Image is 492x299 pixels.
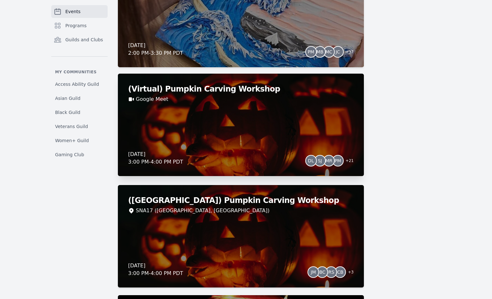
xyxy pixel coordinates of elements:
[118,74,364,176] a: (Virtual) Pumpkin Carving WorkshopGoogle Meet[DATE]3:00 PM-4:00 PM PDTDLSJMRPM+21
[51,78,108,90] a: Access Ability Guild
[51,135,108,146] a: Women+ Guild
[337,270,343,274] span: CB
[311,270,316,274] span: JM
[65,36,103,43] span: Guilds and Clubs
[128,195,354,206] h2: ([GEOGRAPHIC_DATA]) Pumpkin Carving Workshop
[328,270,334,274] span: RS
[55,95,80,101] span: Asian Guild
[318,158,322,163] span: SJ
[55,151,84,158] span: Gaming Club
[342,157,354,166] span: + 21
[334,158,341,163] span: PM
[51,5,108,18] a: Events
[51,107,108,118] a: Black Guild
[128,42,183,57] div: [DATE] 2:00 PM - 3:30 PM PDT
[51,149,108,160] a: Gaming Club
[325,158,332,163] span: MR
[51,5,108,160] nav: Sidebar
[307,50,314,54] span: PM
[51,69,108,75] p: My communities
[136,207,270,214] div: SNA17 ([GEOGRAPHIC_DATA], [GEOGRAPHIC_DATA])
[316,50,324,54] span: MB
[308,158,314,163] span: DL
[55,137,89,144] span: Women+ Guild
[128,84,354,94] h2: (Virtual) Pumpkin Carving Workshop
[55,109,80,116] span: Black Guild
[319,270,325,274] span: BC
[342,48,354,57] span: + 37
[118,185,364,287] a: ([GEOGRAPHIC_DATA]) Pumpkin Carving WorkshopSNA17 ([GEOGRAPHIC_DATA], [GEOGRAPHIC_DATA])[DATE]3:0...
[136,95,168,103] a: Google Meet
[55,123,88,130] span: Veterans Guild
[128,262,183,277] div: [DATE] 3:00 PM - 4:00 PM PDT
[65,8,80,15] span: Events
[128,150,183,166] div: [DATE] 3:00 PM - 4:00 PM PDT
[336,50,340,54] span: JC
[55,81,99,87] span: Access Ability Guild
[51,93,108,104] a: Asian Guild
[51,33,108,46] a: Guilds and Clubs
[51,121,108,132] a: Veterans Guild
[344,268,354,277] span: + 3
[51,19,108,32] a: Programs
[325,50,332,54] span: MC
[65,22,86,29] span: Programs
